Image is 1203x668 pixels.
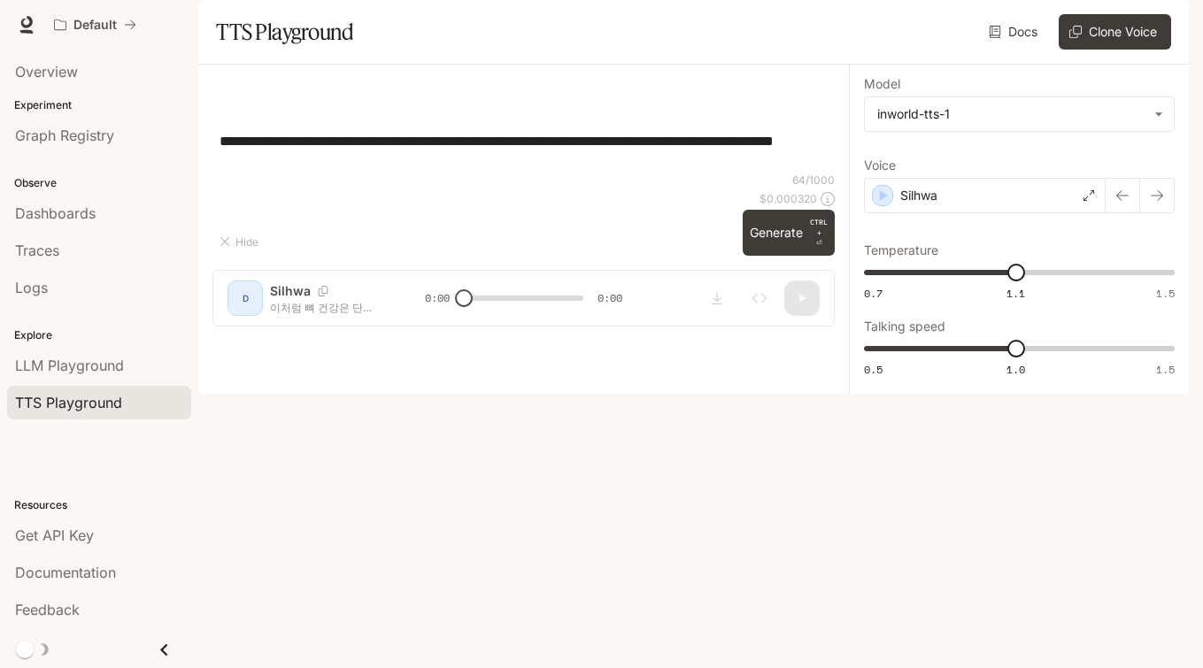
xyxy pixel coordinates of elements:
[864,78,900,90] p: Model
[864,159,896,172] p: Voice
[792,173,835,188] p: 64 / 1000
[877,105,1145,123] div: inworld-tts-1
[1006,286,1025,301] span: 1.1
[212,227,269,256] button: Hide
[864,320,945,333] p: Talking speed
[864,286,883,301] span: 0.7
[73,18,117,33] p: Default
[864,244,938,257] p: Temperature
[810,217,828,238] p: CTRL +
[985,14,1045,50] a: Docs
[1006,362,1025,377] span: 1.0
[864,362,883,377] span: 0.5
[900,187,937,204] p: Silhwa
[760,191,817,206] p: $ 0.000320
[865,97,1174,131] div: inworld-tts-1
[1059,14,1171,50] button: Clone Voice
[1156,362,1175,377] span: 1.5
[1156,286,1175,301] span: 1.5
[743,210,835,256] button: GenerateCTRL +⏎
[810,217,828,249] p: ⏎
[216,14,353,50] h1: TTS Playground
[46,7,144,42] button: All workspaces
